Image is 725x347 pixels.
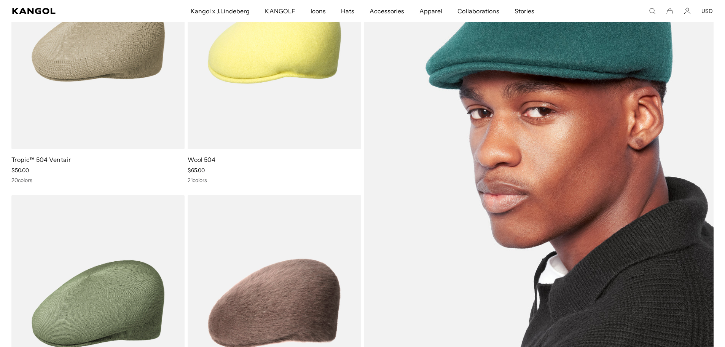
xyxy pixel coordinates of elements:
summary: Search here [649,8,656,14]
span: $65.00 [188,167,205,174]
button: USD [701,8,713,14]
div: 21 colors [188,177,361,184]
a: Wool 504 [188,156,216,163]
div: 20 colors [11,177,185,184]
span: $50.00 [11,167,29,174]
a: Kangol [12,8,126,14]
button: Cart [666,8,673,14]
a: Tropic™ 504 Ventair [11,156,71,163]
a: Account [684,8,691,14]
